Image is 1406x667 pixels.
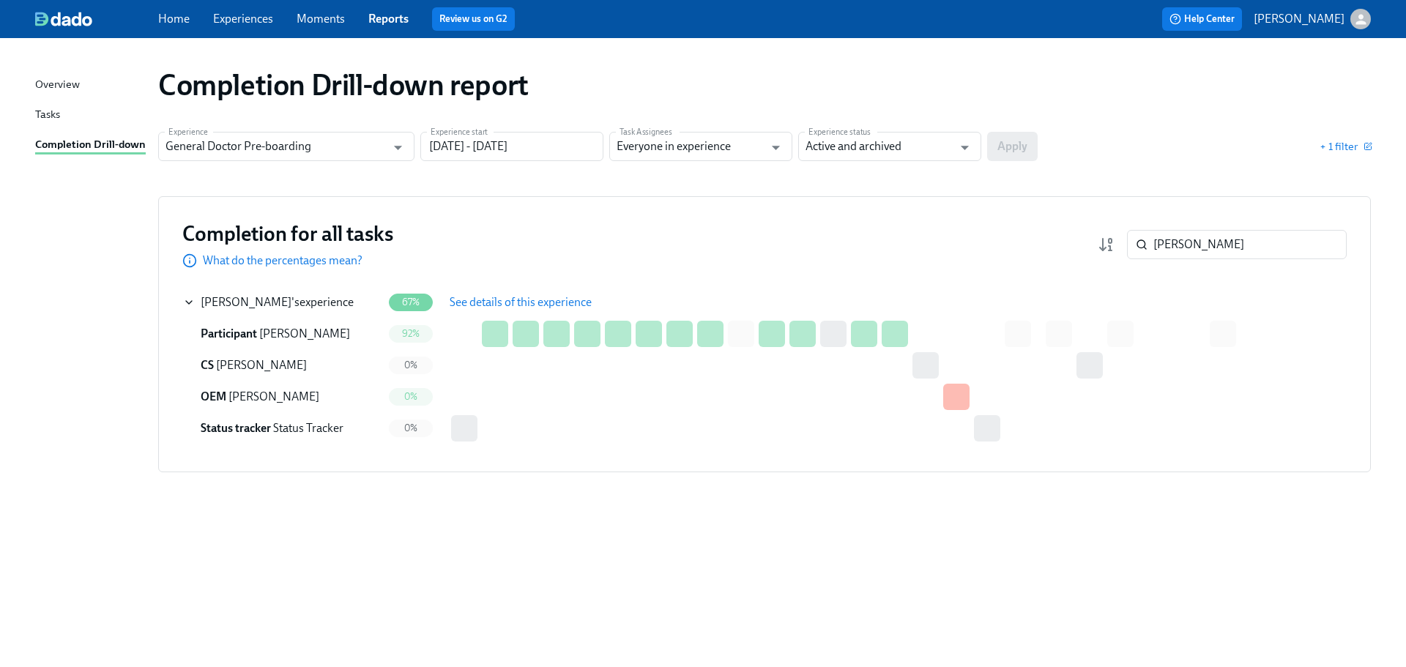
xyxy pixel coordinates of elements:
[439,12,507,26] a: Review us on G2
[201,421,271,435] span: Status tracker
[393,328,429,339] span: 92%
[201,294,354,310] div: 's experience
[35,12,92,26] img: dado
[158,12,190,26] a: Home
[201,390,226,403] span: Onboarding Experience Manager
[297,12,345,26] a: Moments
[228,390,319,403] span: [PERSON_NAME]
[201,327,257,340] span: Participant
[35,76,146,94] a: Overview
[395,422,426,433] span: 0%
[201,295,291,309] span: [PERSON_NAME]
[1153,230,1347,259] input: Search by name
[450,295,592,310] span: See details of this experience
[1320,139,1371,154] button: + 1 filter
[183,288,382,317] div: [PERSON_NAME]'sexperience
[216,358,307,372] span: [PERSON_NAME]
[183,382,382,411] div: OEM [PERSON_NAME]
[395,391,426,402] span: 0%
[1254,9,1371,29] button: [PERSON_NAME]
[259,327,350,340] span: [PERSON_NAME]
[395,359,426,370] span: 0%
[35,76,80,94] div: Overview
[1098,236,1115,253] svg: Completion rate (low to high)
[273,421,343,435] span: Status Tracker
[368,12,409,26] a: Reports
[158,67,529,103] h1: Completion Drill-down report
[387,136,409,159] button: Open
[1162,7,1242,31] button: Help Center
[953,136,976,159] button: Open
[393,297,429,308] span: 67%
[35,106,60,124] div: Tasks
[1254,11,1344,27] p: [PERSON_NAME]
[439,288,602,317] button: See details of this experience
[201,358,214,372] span: Credentialing Specialist
[213,12,273,26] a: Experiences
[35,106,146,124] a: Tasks
[432,7,515,31] button: Review us on G2
[183,319,382,349] div: Participant [PERSON_NAME]
[765,136,787,159] button: Open
[1169,12,1235,26] span: Help Center
[35,136,146,154] a: Completion Drill-down
[183,351,382,380] div: CS [PERSON_NAME]
[183,414,382,443] div: Status tracker Status Tracker
[182,220,393,247] h3: Completion for all tasks
[35,12,158,26] a: dado
[203,253,362,269] p: What do the percentages mean?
